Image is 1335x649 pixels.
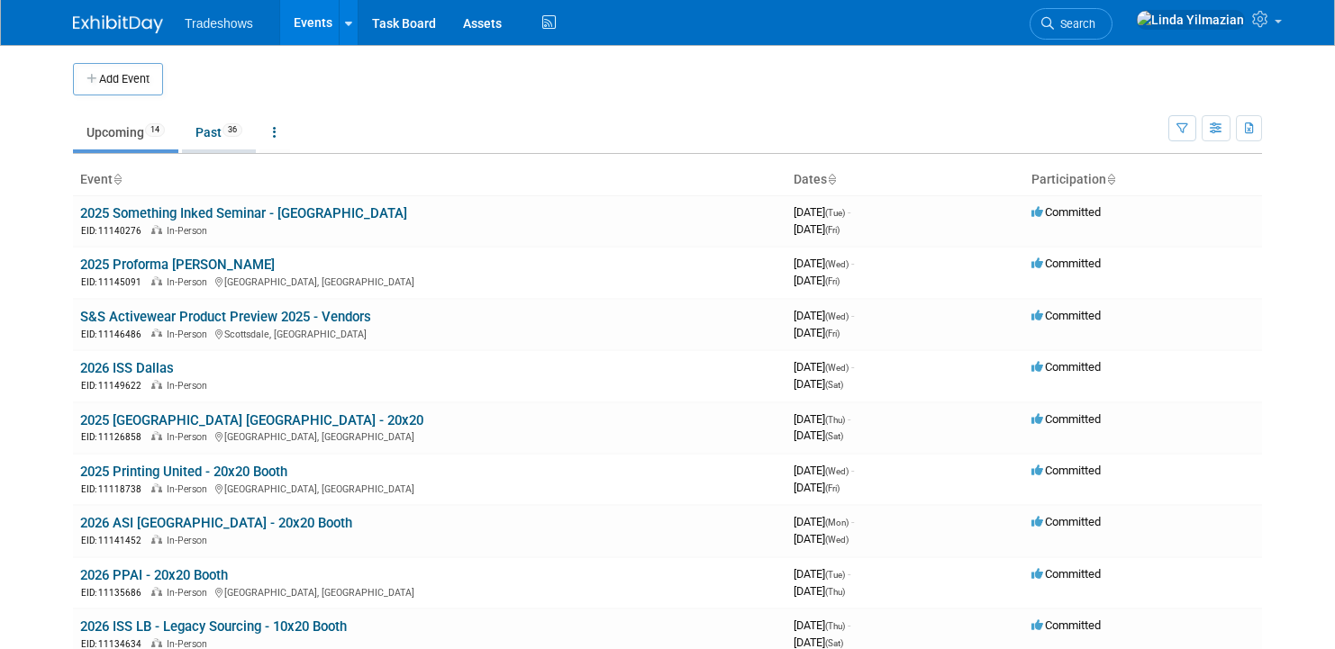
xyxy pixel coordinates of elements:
[81,639,149,649] span: EID: 11134634
[81,381,149,391] span: EID: 11149622
[825,621,845,631] span: (Thu)
[80,428,779,444] div: [GEOGRAPHIC_DATA], [GEOGRAPHIC_DATA]
[1030,8,1112,40] a: Search
[825,329,840,338] span: (Fri)
[1031,567,1101,581] span: Committed
[794,515,854,528] span: [DATE]
[851,515,854,528] span: -
[1031,257,1101,270] span: Committed
[1136,10,1245,30] img: Linda Yilmazian
[825,466,849,476] span: (Wed)
[794,635,843,649] span: [DATE]
[1031,515,1101,528] span: Committed
[1031,464,1101,477] span: Committed
[794,222,840,236] span: [DATE]
[222,123,242,137] span: 36
[151,587,162,596] img: In-Person Event
[794,257,854,270] span: [DATE]
[113,172,122,186] a: Sort by Event Name
[80,257,275,273] a: 2025 Proforma [PERSON_NAME]
[81,432,149,442] span: EID: 11126858
[794,481,840,494] span: [DATE]
[73,63,163,95] button: Add Event
[825,483,840,493] span: (Fri)
[851,360,854,374] span: -
[151,638,162,647] img: In-Person Event
[794,618,850,632] span: [DATE]
[825,431,843,441] span: (Sat)
[1024,165,1262,195] th: Participation
[80,326,779,341] div: Scottsdale, [GEOGRAPHIC_DATA]
[851,257,854,270] span: -
[182,115,256,149] a: Past36
[80,360,174,376] a: 2026 ISS Dallas
[1031,360,1101,374] span: Committed
[145,123,165,137] span: 14
[151,431,162,440] img: In-Person Event
[851,309,854,322] span: -
[848,412,850,426] span: -
[167,431,213,443] span: In-Person
[794,532,849,545] span: [DATE]
[167,380,213,392] span: In-Person
[1031,309,1101,322] span: Committed
[80,464,287,480] a: 2025 Printing United - 20x20 Booth
[794,309,854,322] span: [DATE]
[81,536,149,545] span: EID: 11141452
[80,481,779,496] div: [GEOGRAPHIC_DATA], [GEOGRAPHIC_DATA]
[167,535,213,546] span: In-Person
[167,329,213,340] span: In-Person
[167,483,213,495] span: In-Person
[1106,172,1115,186] a: Sort by Participation Type
[151,380,162,389] img: In-Person Event
[825,311,849,321] span: (Wed)
[80,515,352,531] a: 2026 ASI [GEOGRAPHIC_DATA] - 20x20 Booth
[80,274,779,289] div: [GEOGRAPHIC_DATA], [GEOGRAPHIC_DATA]
[81,484,149,494] span: EID: 11118738
[80,618,347,635] a: 2026 ISS LB - Legacy Sourcing - 10x20 Booth
[167,587,213,599] span: In-Person
[794,464,854,477] span: [DATE]
[80,584,779,599] div: [GEOGRAPHIC_DATA], [GEOGRAPHIC_DATA]
[151,276,162,285] img: In-Person Event
[794,274,840,287] span: [DATE]
[1031,618,1101,632] span: Committed
[825,570,845,580] span: (Tue)
[151,329,162,338] img: In-Person Event
[81,588,149,598] span: EID: 11135686
[73,115,178,149] a: Upcoming14
[848,567,850,581] span: -
[80,205,407,221] a: 2025 Something Inked Seminar - [GEOGRAPHIC_DATA]
[786,165,1024,195] th: Dates
[848,618,850,632] span: -
[81,329,149,339] span: EID: 11146486
[80,567,228,583] a: 2026 PPAI - 20x20 Booth
[825,638,843,648] span: (Sat)
[185,16,253,31] span: Tradeshows
[151,535,162,544] img: In-Person Event
[167,225,213,237] span: In-Person
[825,225,840,235] span: (Fri)
[851,464,854,477] span: -
[794,584,845,598] span: [DATE]
[1054,17,1095,31] span: Search
[848,205,850,219] span: -
[1031,412,1101,426] span: Committed
[81,277,149,287] span: EID: 11145091
[81,226,149,236] span: EID: 11140276
[825,276,840,286] span: (Fri)
[80,412,423,428] a: 2025 [GEOGRAPHIC_DATA] [GEOGRAPHIC_DATA] - 20x20
[80,309,371,325] a: S&S Activewear Product Preview 2025 - Vendors
[825,208,845,218] span: (Tue)
[167,276,213,288] span: In-Person
[825,587,845,597] span: (Thu)
[825,259,849,269] span: (Wed)
[794,412,850,426] span: [DATE]
[151,225,162,234] img: In-Person Event
[825,518,849,527] span: (Mon)
[794,360,854,374] span: [DATE]
[825,363,849,373] span: (Wed)
[794,326,840,339] span: [DATE]
[794,567,850,581] span: [DATE]
[825,380,843,390] span: (Sat)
